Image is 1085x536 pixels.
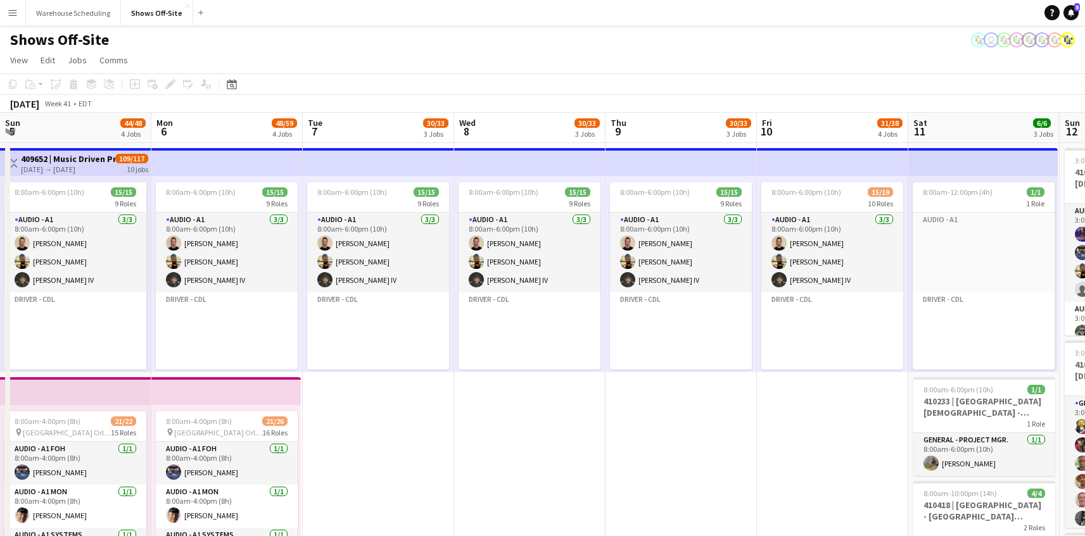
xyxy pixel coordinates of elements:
[317,187,387,197] span: 8:00am-6:00pm (10h)
[1034,32,1050,47] app-user-avatar: Labor Coordinator
[1027,385,1045,394] span: 1/1
[609,124,626,139] span: 9
[868,199,893,208] span: 10 Roles
[262,428,288,437] span: 16 Roles
[5,117,20,128] span: Sun
[1026,199,1044,208] span: 1 Role
[459,117,476,128] span: Wed
[469,187,538,197] span: 8:00am-6:00pm (10h)
[1063,124,1080,139] span: 12
[760,124,772,139] span: 10
[156,485,298,528] app-card-role: Audio - A1 MON1/18:00am-4:00pm (8h)[PERSON_NAME]
[913,213,1055,292] app-card-role-placeholder: Audio - A1
[911,124,927,139] span: 11
[94,52,133,68] a: Comms
[459,213,600,292] app-card-role: Audio - A13/38:00am-6:00pm (10h)[PERSON_NAME][PERSON_NAME][PERSON_NAME] IV
[878,129,902,139] div: 4 Jobs
[984,32,999,47] app-user-avatar: Toryn Tamborello
[996,32,1012,47] app-user-avatar: Labor Coordinator
[1022,32,1037,47] app-user-avatar: Labor Coordinator
[771,187,841,197] span: 8:00am-6:00pm (10h)
[868,187,893,197] span: 15/19
[923,187,993,197] span: 8:00am-12:00pm (4h)
[307,292,449,390] app-card-role-placeholder: Driver - CDL
[15,416,80,426] span: 8:00am-4:00pm (8h)
[459,292,600,390] app-card-role-placeholder: Driver - CDL
[307,182,449,370] app-job-card: 8:00am-6:00pm (10h)15/159 RolesAudio - A13/38:00am-6:00pm (10h)[PERSON_NAME][PERSON_NAME][PERSON_...
[913,292,1055,390] app-card-role-placeholder: Driver - CDL
[3,124,20,139] span: 5
[111,428,136,437] span: 15 Roles
[913,377,1055,476] app-job-card: 8:00am-6:00pm (10h)1/1410233 | [GEOGRAPHIC_DATA][DEMOGRAPHIC_DATA] - Frequency Camp FFA 20251 Rol...
[121,129,145,139] div: 4 Jobs
[21,153,115,165] h3: 409652 | Music Driven Productions ANCC 2025 Atl
[121,1,193,25] button: Shows Off-Site
[23,428,111,437] span: [GEOGRAPHIC_DATA] Orlando at [GEOGRAPHIC_DATA]
[1027,419,1045,428] span: 1 Role
[266,199,288,208] span: 9 Roles
[156,117,173,128] span: Mon
[272,118,297,128] span: 48/59
[4,182,146,370] app-job-card: 8:00am-6:00pm (10h)15/159 RolesAudio - A13/38:00am-6:00pm (10h)[PERSON_NAME][PERSON_NAME][PERSON_...
[1024,523,1045,532] span: 2 Roles
[761,292,903,390] app-card-role-placeholder: Driver - CDL
[156,182,298,370] app-job-card: 8:00am-6:00pm (10h)15/159 RolesAudio - A13/38:00am-6:00pm (10h)[PERSON_NAME][PERSON_NAME][PERSON_...
[10,97,39,110] div: [DATE]
[459,182,600,370] app-job-card: 8:00am-6:00pm (10h)15/159 RolesAudio - A13/38:00am-6:00pm (10h)[PERSON_NAME][PERSON_NAME][PERSON_...
[1063,5,1079,20] a: 5
[610,182,752,370] app-job-card: 8:00am-6:00pm (10h)15/159 RolesAudio - A13/38:00am-6:00pm (10h)[PERSON_NAME][PERSON_NAME][PERSON_...
[1027,187,1044,197] span: 1/1
[21,165,115,174] div: [DATE] → [DATE]
[68,54,87,66] span: Jobs
[1009,32,1024,47] app-user-avatar: Labor Coordinator
[120,118,146,128] span: 44/48
[414,187,439,197] span: 15/15
[166,187,236,197] span: 8:00am-6:00pm (10h)
[35,52,60,68] a: Edit
[10,30,109,49] h1: Shows Off-Site
[913,182,1055,370] app-job-card: 8:00am-12:00pm (4h)1/11 RoleAudio - A1Driver - CDL
[156,442,298,485] app-card-role: Audio - A1 FOH1/18:00am-4:00pm (8h)[PERSON_NAME]
[99,54,128,66] span: Comms
[1074,3,1080,11] span: 5
[610,292,752,390] app-card-role-placeholder: Driver - CDL
[10,54,28,66] span: View
[565,187,590,197] span: 15/15
[720,199,742,208] span: 9 Roles
[761,213,903,292] app-card-role: Audio - A13/38:00am-6:00pm (10h)[PERSON_NAME][PERSON_NAME][PERSON_NAME] IV
[1060,32,1075,47] app-user-avatar: Labor Coordinator
[620,187,690,197] span: 8:00am-6:00pm (10h)
[457,124,476,139] span: 8
[111,416,136,426] span: 21/22
[923,489,997,498] span: 8:00am-10:00pm (14h)
[716,187,742,197] span: 15/15
[174,428,262,437] span: [GEOGRAPHIC_DATA] Orlando at [GEOGRAPHIC_DATA]
[923,385,993,394] span: 8:00am-6:00pm (10h)
[574,118,600,128] span: 30/33
[26,1,121,25] button: Warehouse Scheduling
[127,163,148,174] div: 10 jobs
[15,187,84,197] span: 8:00am-6:00pm (10h)
[761,182,903,370] app-job-card: 8:00am-6:00pm (10h)15/1910 RolesAudio - A13/38:00am-6:00pm (10h)[PERSON_NAME][PERSON_NAME][PERSON...
[4,442,146,485] app-card-role: Audio - A1 FOH1/18:00am-4:00pm (8h)[PERSON_NAME]
[111,187,136,197] span: 15/15
[41,54,55,66] span: Edit
[575,129,599,139] div: 3 Jobs
[1027,489,1045,498] span: 4/4
[913,499,1055,522] h3: 410418 | [GEOGRAPHIC_DATA] - [GEOGRAPHIC_DATA] Porchfest
[307,213,449,292] app-card-role: Audio - A13/38:00am-6:00pm (10h)[PERSON_NAME][PERSON_NAME][PERSON_NAME] IV
[4,213,146,292] app-card-role: Audio - A13/38:00am-6:00pm (10h)[PERSON_NAME][PERSON_NAME][PERSON_NAME] IV
[1047,32,1062,47] app-user-avatar: Labor Coordinator
[156,213,298,292] app-card-role: Audio - A13/38:00am-6:00pm (10h)[PERSON_NAME][PERSON_NAME][PERSON_NAME] IV
[4,485,146,528] app-card-role: Audio - A1 MON1/18:00am-4:00pm (8h)[PERSON_NAME]
[262,416,288,426] span: 21/26
[762,117,772,128] span: Fri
